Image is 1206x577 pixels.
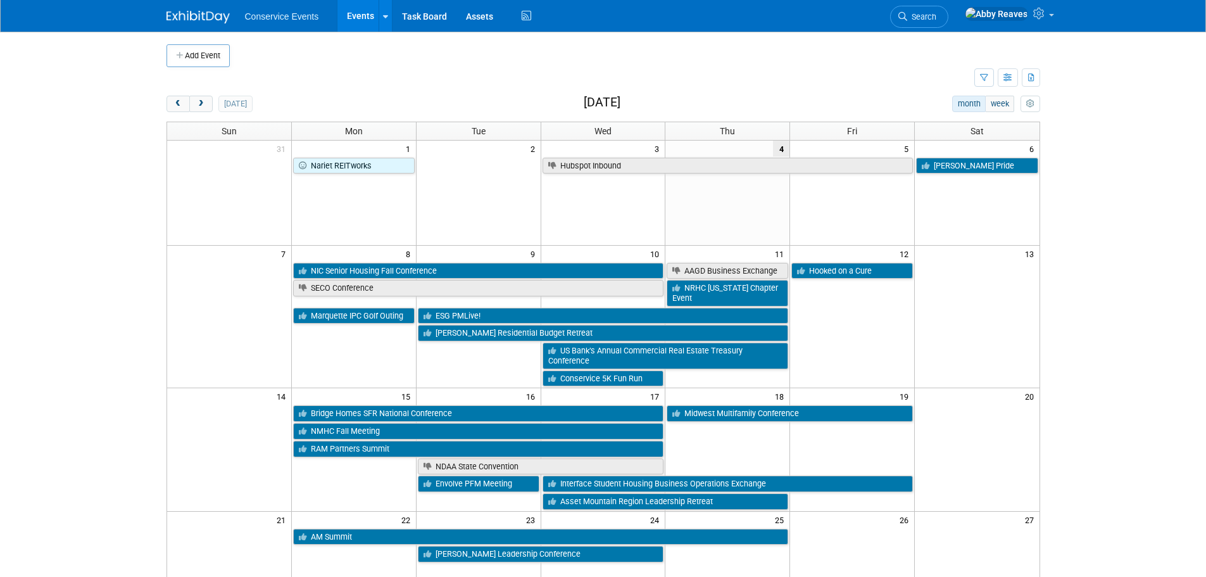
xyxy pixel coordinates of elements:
a: Midwest Multifamily Conference [667,405,913,422]
a: NIC Senior Housing Fall Conference [293,263,664,279]
span: 5 [903,141,914,156]
span: 4 [773,141,789,156]
img: Abby Reaves [965,7,1028,21]
a: [PERSON_NAME] Pride [916,158,1038,174]
a: NMHC Fall Meeting [293,423,664,440]
span: Mon [345,126,363,136]
a: Asset Mountain Region Leadership Retreat [543,493,789,510]
span: Wed [594,126,612,136]
button: [DATE] [218,96,252,112]
a: Hubspot Inbound [543,158,914,174]
span: Conservice Events [245,11,319,22]
span: 15 [400,388,416,404]
span: 18 [774,388,789,404]
span: Thu [720,126,735,136]
a: [PERSON_NAME] Residential Budget Retreat [418,325,789,341]
span: 27 [1024,512,1040,528]
span: Sun [222,126,237,136]
span: 31 [275,141,291,156]
span: 13 [1024,246,1040,262]
img: ExhibitDay [166,11,230,23]
a: US Bank’s Annual Commercial Real Estate Treasury Conference [543,343,789,369]
span: 8 [405,246,416,262]
span: 2 [529,141,541,156]
span: 25 [774,512,789,528]
a: SECO Conference [293,280,664,296]
span: Tue [472,126,486,136]
span: Fri [847,126,857,136]
h2: [DATE] [584,96,620,110]
span: Sat [970,126,984,136]
button: month [952,96,986,112]
a: Envolve PFM Meeting [418,476,539,492]
a: NRHC [US_STATE] Chapter Event [667,280,788,306]
button: next [189,96,213,112]
span: 21 [275,512,291,528]
span: 20 [1024,388,1040,404]
a: AM Summit [293,529,788,545]
span: 16 [525,388,541,404]
span: 24 [649,512,665,528]
a: Conservice 5K Fun Run [543,371,664,387]
span: 1 [405,141,416,156]
span: Search [907,12,936,22]
a: Nariet REITworks [293,158,415,174]
span: 12 [898,246,914,262]
a: NDAA State Convention [418,459,664,475]
button: week [985,96,1014,112]
a: RAM Partners Summit [293,441,664,457]
i: Personalize Calendar [1026,100,1034,108]
button: Add Event [166,44,230,67]
a: Marquette IPC Golf Outing [293,308,415,324]
span: 23 [525,512,541,528]
button: myCustomButton [1021,96,1040,112]
span: 22 [400,512,416,528]
a: Bridge Homes SFR National Conference [293,405,664,422]
span: 14 [275,388,291,404]
span: 11 [774,246,789,262]
span: 9 [529,246,541,262]
a: Interface Student Housing Business Operations Exchange [543,476,914,492]
span: 3 [653,141,665,156]
a: ESG PMLive! [418,308,789,324]
a: Hooked on a Cure [791,263,913,279]
span: 7 [280,246,291,262]
span: 19 [898,388,914,404]
span: 17 [649,388,665,404]
button: prev [166,96,190,112]
a: Search [890,6,948,28]
a: [PERSON_NAME] Leadership Conference [418,546,664,562]
span: 26 [898,512,914,528]
span: 10 [649,246,665,262]
a: AAGD Business Exchange [667,263,788,279]
span: 6 [1028,141,1040,156]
